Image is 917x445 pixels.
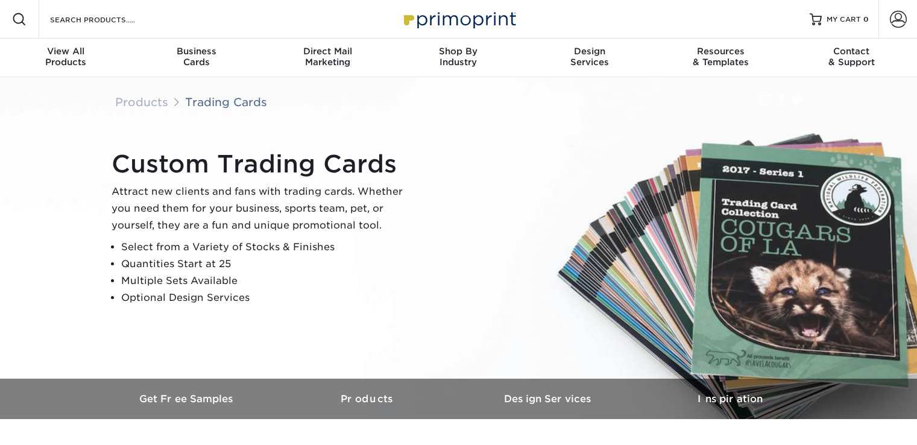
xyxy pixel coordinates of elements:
[786,39,917,77] a: Contact& Support
[393,39,524,77] a: Shop ByIndustry
[786,46,917,68] div: & Support
[97,393,278,405] h3: Get Free Samples
[97,379,278,419] a: Get Free Samples
[393,46,524,57] span: Shop By
[459,393,640,405] h3: Design Services
[655,46,786,57] span: Resources
[640,393,821,405] h3: Inspiration
[640,379,821,419] a: Inspiration
[49,12,166,27] input: SEARCH PRODUCTS.....
[131,46,262,57] span: Business
[185,95,267,109] a: Trading Cards
[121,256,413,273] li: Quantities Start at 25
[524,46,655,57] span: Design
[655,39,786,77] a: Resources& Templates
[524,46,655,68] div: Services
[393,46,524,68] div: Industry
[399,6,519,32] img: Primoprint
[262,46,393,68] div: Marketing
[121,273,413,289] li: Multiple Sets Available
[278,393,459,405] h3: Products
[131,39,262,77] a: BusinessCards
[786,46,917,57] span: Contact
[262,39,393,77] a: Direct MailMarketing
[655,46,786,68] div: & Templates
[121,289,413,306] li: Optional Design Services
[131,46,262,68] div: Cards
[115,95,168,109] a: Products
[863,15,869,24] span: 0
[278,379,459,419] a: Products
[121,239,413,256] li: Select from a Variety of Stocks & Finishes
[112,183,413,234] p: Attract new clients and fans with trading cards. Whether you need them for your business, sports ...
[262,46,393,57] span: Direct Mail
[459,379,640,419] a: Design Services
[524,39,655,77] a: DesignServices
[112,150,413,178] h1: Custom Trading Cards
[827,14,861,25] span: MY CART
